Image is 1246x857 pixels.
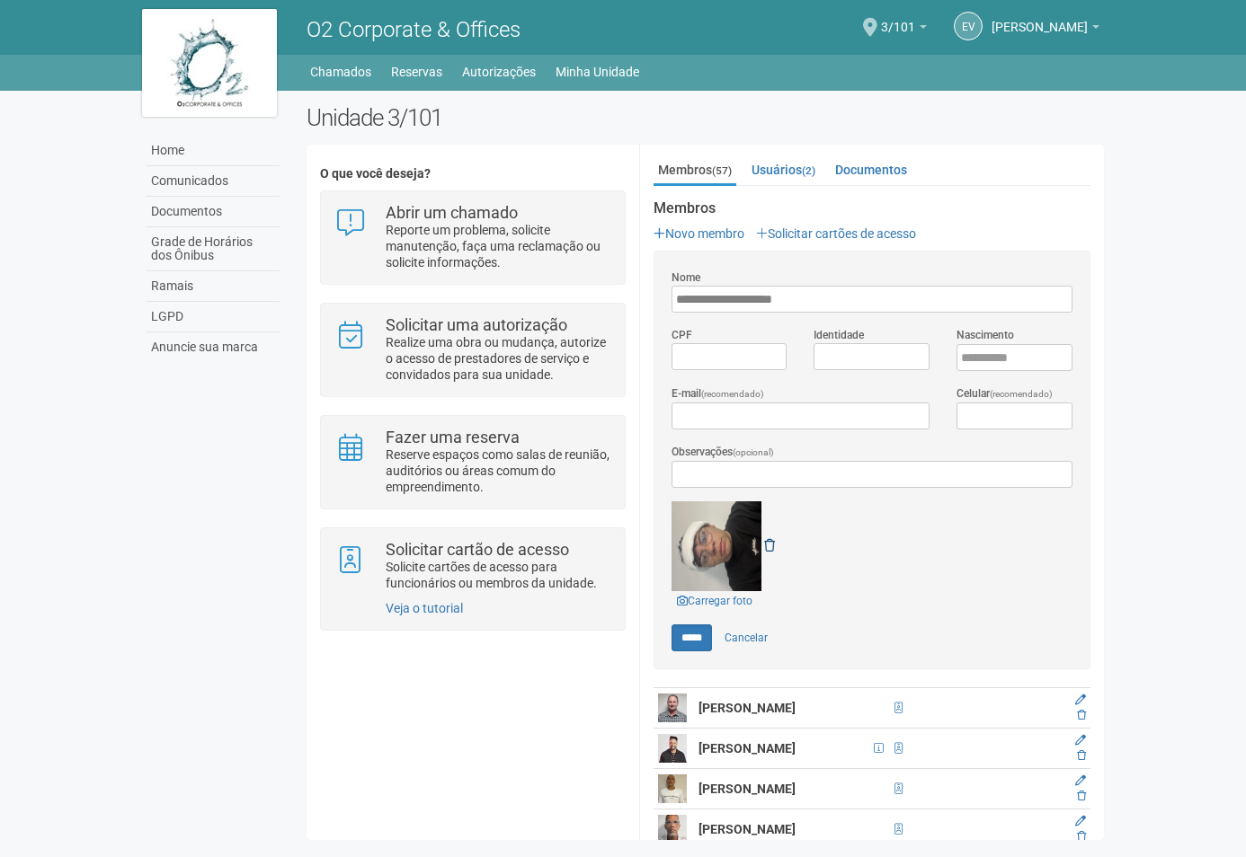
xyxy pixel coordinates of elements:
[386,540,569,559] strong: Solicitar cartão de acesso
[747,156,820,183] a: Usuários(2)
[386,559,611,591] p: Solicite cartões de acesso para funcionários ou membros da unidade.
[658,734,687,763] img: user.png
[386,601,463,615] a: Veja o tutorial
[386,203,518,222] strong: Abrir um chamado
[334,429,610,495] a: Fazer uma reserva Reserve espaços como salas de reunião, auditórios ou áreas comum do empreendime...
[147,302,280,332] a: LGPD
[334,205,610,270] a: Abrir um chamado Reporte um problema, solicite manutenção, faça uma reclamação ou solicite inform...
[147,197,280,227] a: Documentos
[1077,830,1086,843] a: Excluir membro
[654,156,736,186] a: Membros(57)
[881,22,927,37] a: 3/101
[756,226,916,241] a: Solicitar cartões de acesso
[881,3,915,34] span: 3/101
[672,591,758,611] a: Carregar foto
[954,12,983,40] a: EV
[307,17,521,42] span: O2 Corporate & Offices
[957,385,1053,402] label: Celular
[391,59,442,84] a: Reservas
[712,164,732,177] small: (57)
[992,3,1088,34] span: Eduany Vidal
[1075,815,1086,827] a: Editar membro
[957,327,1014,343] label: Nascimento
[699,701,796,715] strong: [PERSON_NAME]
[672,385,764,402] label: E-mail
[147,136,280,166] a: Home
[386,222,611,270] p: Reporte um problema, solicite manutenção, faça uma reclamação ou solicite informações.
[654,200,1090,216] strong: Membros
[701,389,764,399] span: (recomendado)
[386,315,567,334] strong: Solicitar uma autorização
[672,269,700,286] label: Nome
[147,271,280,302] a: Ramais
[310,59,371,84] a: Chamados
[802,164,815,177] small: (2)
[1077,709,1086,721] a: Excluir membro
[831,156,912,183] a: Documentos
[320,167,625,181] h4: O que você deseja?
[699,782,796,796] strong: [PERSON_NAME]
[658,694,687,722] img: user.png
[1075,734,1086,747] a: Editar membro
[1075,694,1086,706] a: Editar membro
[307,104,1104,131] h2: Unidade 3/101
[1075,774,1086,787] a: Editar membro
[672,501,761,591] img: GetFile
[334,542,610,591] a: Solicitar cartão de acesso Solicite cartões de acesso para funcionários ou membros da unidade.
[654,226,744,241] a: Novo membro
[1077,749,1086,762] a: Excluir membro
[386,428,520,446] strong: Fazer uma reserva
[1077,790,1086,802] a: Excluir membro
[990,389,1053,399] span: (recomendado)
[142,9,277,117] img: logo.jpg
[764,538,775,552] a: Remover
[733,447,774,457] span: (opcional)
[386,334,611,383] p: Realize uma obra ou mudança, autorize o acesso de prestadores de serviço e convidados para sua un...
[992,22,1099,37] a: [PERSON_NAME]
[672,444,774,461] label: Observações
[715,624,778,651] a: Cancelar
[386,446,611,495] p: Reserve espaços como salas de reunião, auditórios ou áreas comum do empreendimento.
[658,815,687,844] img: user.png
[334,317,610,383] a: Solicitar uma autorização Realize uma obra ou mudança, autorize o acesso de prestadores de serviç...
[658,774,687,803] img: user.png
[672,327,692,343] label: CPF
[814,327,864,343] label: Identidade
[699,822,796,836] strong: [PERSON_NAME]
[147,166,280,197] a: Comunicados
[556,59,639,84] a: Minha Unidade
[147,332,280,362] a: Anuncie sua marca
[699,741,796,755] strong: [PERSON_NAME]
[147,227,280,271] a: Grade de Horários dos Ônibus
[462,59,536,84] a: Autorizações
